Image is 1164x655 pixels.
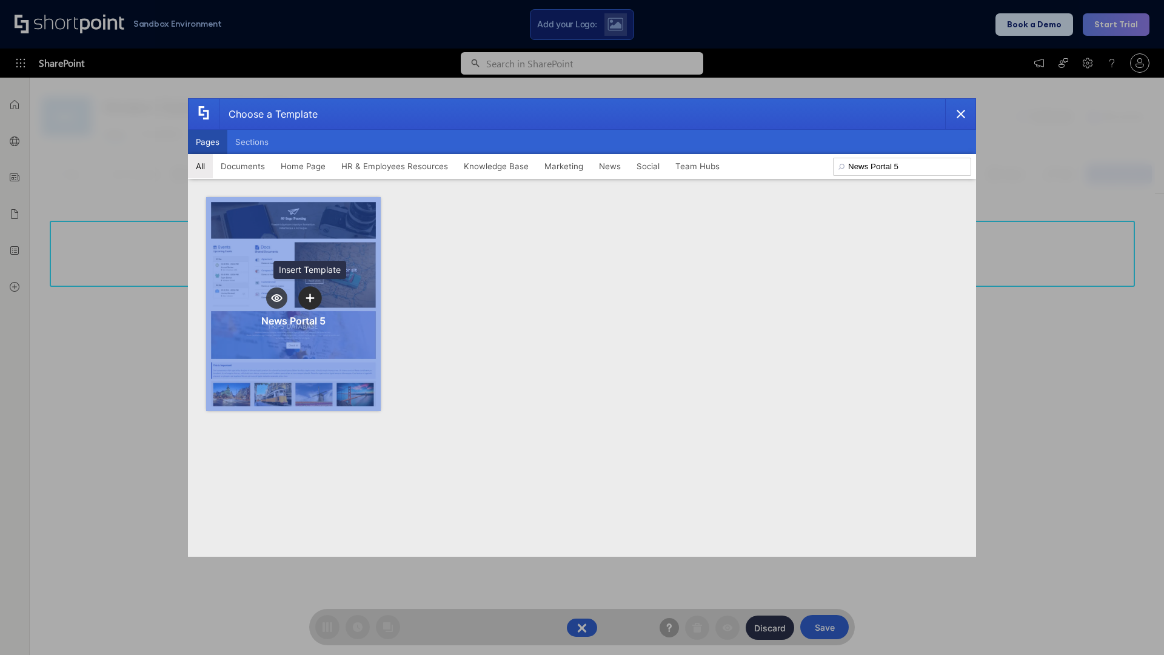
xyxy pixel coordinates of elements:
button: Social [629,154,667,178]
button: Knowledge Base [456,154,537,178]
button: Marketing [537,154,591,178]
button: News [591,154,629,178]
input: Search [833,158,971,176]
button: Home Page [273,154,333,178]
div: News Portal 5 [261,315,326,327]
button: Documents [213,154,273,178]
div: Choose a Template [219,99,318,129]
iframe: Chat Widget [1103,597,1164,655]
button: Team Hubs [667,154,727,178]
button: HR & Employees Resources [333,154,456,178]
button: Sections [227,130,276,154]
button: Pages [188,130,227,154]
button: All [188,154,213,178]
div: template selector [188,98,976,557]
